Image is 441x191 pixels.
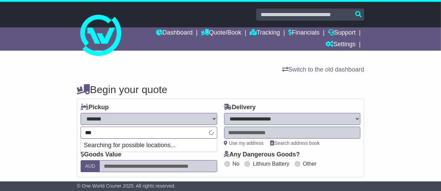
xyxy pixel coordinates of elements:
[303,161,317,167] label: Other
[233,161,239,167] label: No
[224,104,256,111] label: Delivery
[224,140,264,146] a: Use my address
[253,161,289,167] label: Lithium Battery
[288,27,319,39] a: Financials
[81,160,100,172] label: AUD
[81,127,217,139] typeahead: Please provide city
[326,39,356,51] a: Settings
[271,140,320,146] a: Search address book
[156,27,193,39] a: Dashboard
[282,66,364,73] a: Switch to the old dashboard
[81,104,109,111] label: Pickup
[81,139,217,152] p: Searching for possible locations...
[201,27,242,39] a: Quote/Book
[224,151,300,158] label: Any Dangerous Goods?
[81,151,121,158] label: Goods Value
[77,183,176,189] span: © One World Courier 2025. All rights reserved.
[250,27,280,39] a: Tracking
[328,27,356,39] a: Support
[77,84,364,95] h4: Begin your quote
